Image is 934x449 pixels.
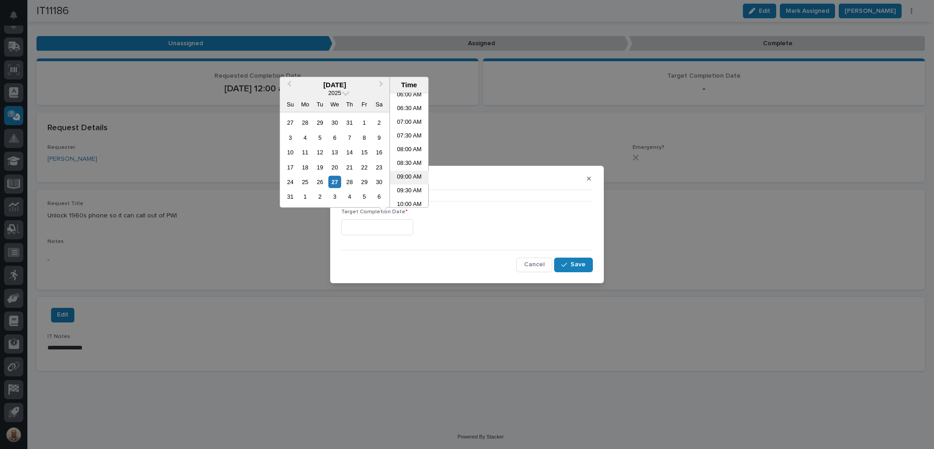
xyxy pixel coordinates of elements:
[314,146,326,158] div: Choose Tuesday, August 12th, 2025
[328,161,341,173] div: Choose Wednesday, August 20th, 2025
[392,81,426,89] div: Time
[373,98,385,111] div: Sa
[390,130,429,143] li: 07:30 AM
[314,98,326,111] div: Tu
[358,161,370,173] div: Choose Friday, August 22nd, 2025
[390,143,429,157] li: 08:00 AM
[358,116,370,129] div: Choose Friday, August 1st, 2025
[343,190,356,203] div: Choose Thursday, September 4th, 2025
[343,98,356,111] div: Th
[328,190,341,203] div: Choose Wednesday, September 3rd, 2025
[284,116,296,129] div: Choose Sunday, July 27th, 2025
[358,146,370,158] div: Choose Friday, August 15th, 2025
[390,198,429,212] li: 10:00 AM
[516,258,552,272] button: Cancel
[314,116,326,129] div: Choose Tuesday, July 29th, 2025
[390,171,429,185] li: 09:00 AM
[314,161,326,173] div: Choose Tuesday, August 19th, 2025
[314,176,326,188] div: Choose Tuesday, August 26th, 2025
[299,176,311,188] div: Choose Monday, August 25th, 2025
[299,98,311,111] div: Mo
[328,98,341,111] div: We
[524,260,545,269] span: Cancel
[314,190,326,203] div: Choose Tuesday, September 2nd, 2025
[284,190,296,203] div: Choose Sunday, August 31st, 2025
[299,190,311,203] div: Choose Monday, September 1st, 2025
[373,116,385,129] div: Choose Saturday, August 2nd, 2025
[281,78,296,93] button: Previous Month
[390,102,429,116] li: 06:30 AM
[343,131,356,143] div: Choose Thursday, August 7th, 2025
[358,176,370,188] div: Choose Friday, August 29th, 2025
[571,260,586,269] span: Save
[284,98,296,111] div: Su
[375,78,389,93] button: Next Month
[390,116,429,130] li: 07:00 AM
[314,131,326,143] div: Choose Tuesday, August 5th, 2025
[343,176,356,188] div: Choose Thursday, August 28th, 2025
[284,176,296,188] div: Choose Sunday, August 24th, 2025
[358,131,370,143] div: Choose Friday, August 8th, 2025
[373,161,385,173] div: Choose Saturday, August 23rd, 2025
[284,161,296,173] div: Choose Sunday, August 17th, 2025
[328,146,341,158] div: Choose Wednesday, August 13th, 2025
[343,161,356,173] div: Choose Thursday, August 21st, 2025
[299,146,311,158] div: Choose Monday, August 11th, 2025
[343,116,356,129] div: Choose Thursday, July 31st, 2025
[343,146,356,158] div: Choose Thursday, August 14th, 2025
[390,185,429,198] li: 09:30 AM
[284,131,296,143] div: Choose Sunday, August 3rd, 2025
[299,161,311,173] div: Choose Monday, August 18th, 2025
[390,89,429,102] li: 06:00 AM
[328,176,341,188] div: Choose Wednesday, August 27th, 2025
[373,146,385,158] div: Choose Saturday, August 16th, 2025
[283,115,386,204] div: month 2025-08
[328,90,341,96] span: 2025
[299,116,311,129] div: Choose Monday, July 28th, 2025
[358,190,370,203] div: Choose Friday, September 5th, 2025
[299,131,311,143] div: Choose Monday, August 4th, 2025
[554,258,593,272] button: Save
[328,131,341,143] div: Choose Wednesday, August 6th, 2025
[328,116,341,129] div: Choose Wednesday, July 30th, 2025
[284,146,296,158] div: Choose Sunday, August 10th, 2025
[373,176,385,188] div: Choose Saturday, August 30th, 2025
[280,81,389,89] div: [DATE]
[373,131,385,143] div: Choose Saturday, August 9th, 2025
[390,157,429,171] li: 08:30 AM
[358,98,370,111] div: Fr
[373,190,385,203] div: Choose Saturday, September 6th, 2025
